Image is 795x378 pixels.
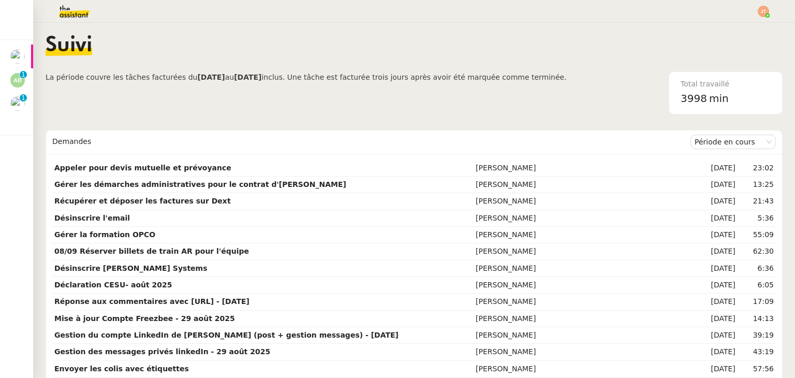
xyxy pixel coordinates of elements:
b: [DATE] [234,73,261,81]
strong: Appeler pour devis mutuelle et prévoyance [54,164,231,172]
td: 57:56 [738,361,776,377]
img: users%2F3XW7N0tEcIOoc8sxKxWqDcFn91D2%2Favatar%2F5653ca14-9fea-463f-a381-ec4f4d723a3b [10,96,25,111]
img: users%2F3XW7N0tEcIOoc8sxKxWqDcFn91D2%2Favatar%2F5653ca14-9fea-463f-a381-ec4f4d723a3b [10,49,25,64]
strong: Envoyer les colis avec étiquettes [54,365,189,373]
strong: Déclaration CESU- août 2025 [54,281,172,289]
td: [DATE] [705,344,738,360]
td: [PERSON_NAME] [474,210,705,227]
span: min [709,90,729,107]
strong: Gestion du compte LinkedIn de [PERSON_NAME] (post + gestion messages) - [DATE] [54,331,399,339]
td: 5:36 [738,210,776,227]
span: inclus. Une tâche est facturée trois jours après avoir été marquée comme terminée. [261,73,566,81]
td: [DATE] [705,210,738,227]
td: 55:09 [738,227,776,243]
img: svg [10,73,25,88]
td: [DATE] [705,243,738,260]
td: 43:19 [738,344,776,360]
p: 1 [21,94,25,104]
td: [PERSON_NAME] [474,344,705,360]
strong: Désinscrire l'email [54,214,130,222]
td: [PERSON_NAME] [474,311,705,327]
td: 23:02 [738,160,776,177]
td: [DATE] [705,227,738,243]
span: 3998 [681,92,707,105]
td: [DATE] [705,177,738,193]
td: [PERSON_NAME] [474,260,705,277]
td: 13:25 [738,177,776,193]
td: 21:43 [738,193,776,210]
td: [DATE] [705,193,738,210]
span: au [225,73,234,81]
td: [PERSON_NAME] [474,227,705,243]
td: [DATE] [705,160,738,177]
td: [DATE] [705,311,738,327]
td: 6:05 [738,277,776,294]
b: [DATE] [197,73,225,81]
nz-badge-sup: 1 [20,94,27,101]
td: 17:09 [738,294,776,310]
td: [DATE] [705,361,738,377]
td: [PERSON_NAME] [474,294,705,310]
td: [PERSON_NAME] [474,160,705,177]
td: [DATE] [705,327,738,344]
strong: Désinscrire [PERSON_NAME] Systems [54,264,208,272]
strong: Gérer les démarches administratives pour le contrat d'[PERSON_NAME] [54,180,346,188]
span: La période couvre les tâches facturées du [46,73,197,81]
p: 1 [21,71,25,80]
td: [DATE] [705,277,738,294]
td: [DATE] [705,260,738,277]
td: 14:13 [738,311,776,327]
strong: Gérer la formation OPCO [54,230,155,239]
strong: 08/09 Réserver billets de train AR pour l'équipe [54,247,249,255]
td: [DATE] [705,294,738,310]
strong: Mise à jour Compte Freezbee - 29 août 2025 [54,314,235,323]
td: 6:36 [738,260,776,277]
td: [PERSON_NAME] [474,177,705,193]
td: [PERSON_NAME] [474,361,705,377]
td: 62:30 [738,243,776,260]
strong: Gestion des messages privés linkedIn - 29 août 2025 [54,347,270,356]
td: [PERSON_NAME] [474,277,705,294]
nz-badge-sup: 1 [20,71,27,78]
strong: Réponse aux commentaires avec [URL] - [DATE] [54,297,249,306]
div: Demandes [52,132,690,152]
img: svg [758,6,769,17]
td: [PERSON_NAME] [474,327,705,344]
span: Suivi [46,35,92,56]
td: 39:19 [738,327,776,344]
td: [PERSON_NAME] [474,243,705,260]
div: Total travaillé [681,78,771,90]
td: [PERSON_NAME] [474,193,705,210]
strong: Récupérer et déposer les factures sur Dext [54,197,231,205]
nz-select-item: Période en cours [695,135,772,149]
